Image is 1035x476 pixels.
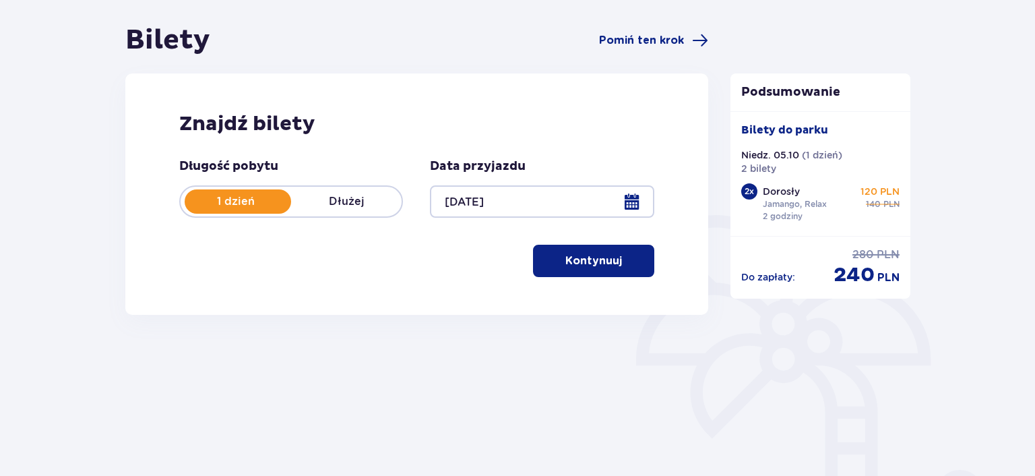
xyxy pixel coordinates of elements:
p: 2 bilety [741,162,776,175]
button: Kontynuuj [533,245,654,277]
p: Do zapłaty : [741,270,795,284]
h2: Znajdź bilety [179,111,654,137]
p: 140 [866,198,881,210]
p: Dłużej [291,194,402,209]
p: Bilety do parku [741,123,828,138]
h1: Bilety [125,24,210,57]
a: Pomiń ten krok [599,32,708,49]
p: 280 [852,247,874,262]
p: Jamango, Relax [763,198,827,210]
p: PLN [883,198,900,210]
p: Kontynuuj [565,254,622,268]
p: Dorosły [763,185,800,198]
p: PLN [877,247,900,262]
span: Pomiń ten krok [599,33,684,48]
p: 120 PLN [860,185,900,198]
p: Długość pobytu [179,158,278,175]
div: 2 x [741,183,757,200]
p: Niedz. 05.10 [741,148,799,162]
p: 1 dzień [181,194,291,209]
p: Podsumowanie [730,84,911,100]
p: 240 [834,262,875,288]
p: PLN [877,270,900,285]
p: 2 godziny [763,210,803,222]
p: ( 1 dzień ) [802,148,842,162]
p: Data przyjazdu [430,158,526,175]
